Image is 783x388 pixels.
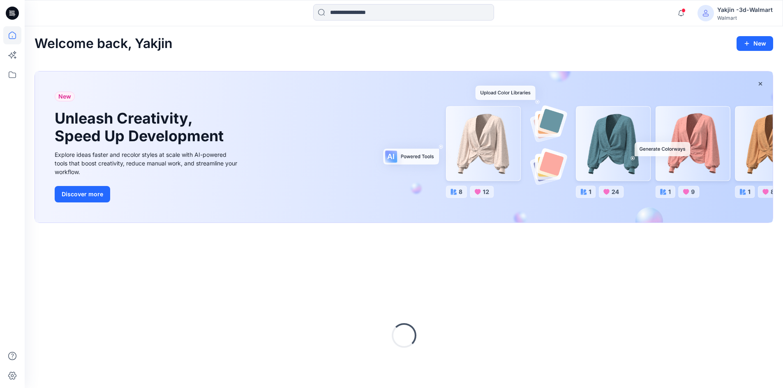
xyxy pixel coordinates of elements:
div: Yakjin -3d-Walmart [717,5,773,15]
div: Explore ideas faster and recolor styles at scale with AI-powered tools that boost creativity, red... [55,150,240,176]
span: New [58,92,71,101]
button: Discover more [55,186,110,202]
div: Walmart [717,15,773,21]
h2: Welcome back, Yakjin [35,36,173,51]
button: New [737,36,773,51]
h1: Unleash Creativity, Speed Up Development [55,110,227,145]
svg: avatar [702,10,709,16]
a: Discover more [55,186,240,202]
